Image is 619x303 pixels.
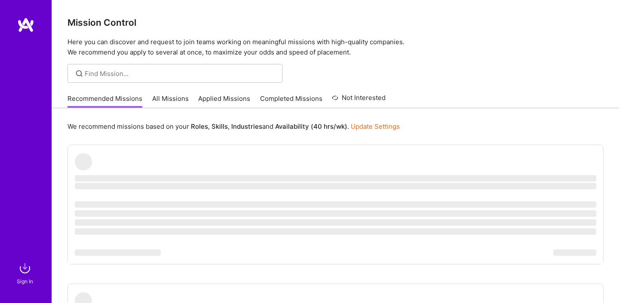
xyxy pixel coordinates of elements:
a: Completed Missions [260,94,322,108]
a: Applied Missions [198,94,250,108]
b: Roles [191,122,208,130]
p: We recommend missions based on your , , and . [67,122,400,131]
p: Here you can discover and request to join teams working on meaningful missions with high-quality ... [67,37,604,58]
img: logo [17,17,34,33]
i: icon SearchGrey [74,69,84,79]
b: Availability (40 hrs/wk) [275,122,347,130]
input: Find Mission... [85,69,276,78]
h3: Mission Control [67,17,604,28]
a: Recommended Missions [67,94,142,108]
a: sign inSign In [18,260,34,286]
a: Update Settings [351,122,400,130]
a: Not Interested [332,93,386,108]
b: Industries [231,122,262,130]
img: sign in [16,260,34,277]
a: All Missions [152,94,189,108]
div: Sign In [17,277,33,286]
b: Skills [211,122,228,130]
